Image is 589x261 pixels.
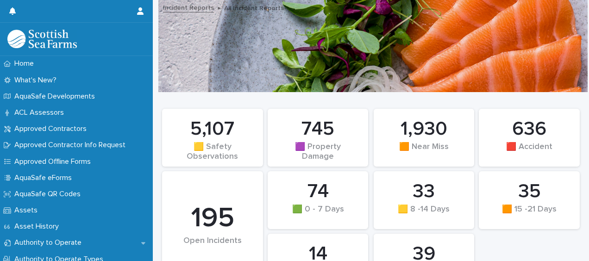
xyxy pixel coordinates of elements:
[11,222,66,231] p: Asset History
[11,141,133,149] p: Approved Contractor Info Request
[283,180,353,203] div: 74
[7,30,77,48] img: bPIBxiqnSb2ggTQWdOVV
[283,142,353,162] div: 🟪 Property Damage
[178,142,247,162] div: 🟨 Safety Observations
[11,59,41,68] p: Home
[178,118,247,141] div: 5,107
[11,108,71,117] p: ACL Assessors
[11,190,88,199] p: AquaSafe QR Codes
[389,142,459,162] div: 🟧 Near Miss
[11,157,98,166] p: Approved Offline Forms
[11,124,94,133] p: Approved Contractors
[11,92,102,101] p: AquaSafe Developments
[389,205,459,224] div: 🟨 8 -14 Days
[495,142,564,162] div: 🟥 Accident
[283,118,353,141] div: 745
[224,2,284,12] p: All Incident Reports
[283,205,353,224] div: 🟩 0 - 7 Days
[11,174,79,182] p: AquaSafe eForms
[11,206,45,215] p: Assets
[389,180,459,203] div: 33
[495,205,564,224] div: 🟧 15 -21 Days
[11,238,89,247] p: Authority to Operate
[389,118,459,141] div: 1,930
[178,202,247,235] div: 195
[163,2,214,12] a: Incident Reports
[495,118,564,141] div: 636
[11,76,64,85] p: What's New?
[495,180,564,203] div: 35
